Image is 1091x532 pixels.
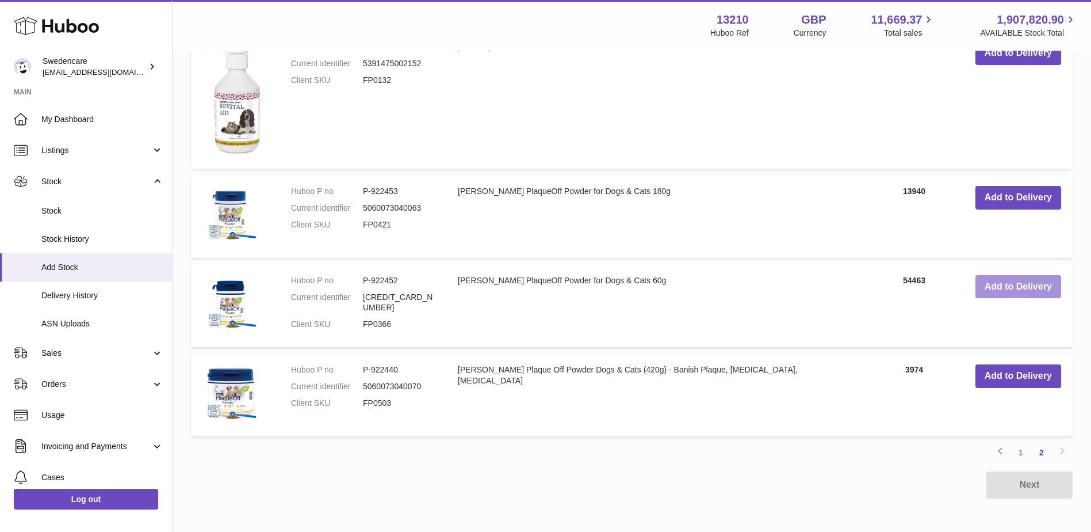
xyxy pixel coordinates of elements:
[446,353,864,436] td: [PERSON_NAME] Plaque Off Powder Dogs & Cats (420g) - Banish Plaque, [MEDICAL_DATA], [MEDICAL_DATA]
[291,381,363,392] dt: Current identifier
[363,398,435,409] dd: FP0503
[975,275,1061,299] button: Add to Delivery
[41,234,163,245] span: Stock History
[363,186,435,197] dd: P-922453
[446,174,864,258] td: [PERSON_NAME] PlaqueOff Powder for Dogs & Cats 180g
[202,41,260,154] img: [FP0132] RevitalAid 250ml
[980,12,1077,39] a: 1,907,820.90 AVAILABLE Stock Total
[41,262,163,273] span: Add Stock
[41,379,151,390] span: Orders
[291,275,363,286] dt: Huboo P no
[871,12,922,28] span: 11,669.37
[41,206,163,216] span: Stock
[717,12,749,28] strong: 13210
[363,364,435,375] dd: P-922440
[801,12,826,28] strong: GBP
[41,176,151,187] span: Stock
[363,219,435,230] dd: FP0421
[864,30,963,169] td: 36
[41,290,163,301] span: Delivery History
[14,489,158,510] a: Log out
[291,219,363,230] dt: Client SKU
[291,364,363,375] dt: Huboo P no
[363,75,435,86] dd: FP0132
[446,264,864,348] td: [PERSON_NAME] PlaqueOff Powder for Dogs & Cats 60g
[14,58,31,75] img: gemma.horsfield@swedencare.co.uk
[363,58,435,69] dd: 5391475002152
[864,353,963,436] td: 3974
[41,114,163,125] span: My Dashboard
[794,28,826,39] div: Currency
[871,12,935,39] a: 11,669.37 Total sales
[864,174,963,258] td: 13940
[291,58,363,69] dt: Current identifier
[1031,442,1052,463] a: 2
[202,364,260,422] img: ProDen Plaque Off Powder Dogs & Cats (420g) - Banish Plaque, Tartar, Bad Breath
[291,75,363,86] dt: Client SKU
[41,410,163,421] span: Usage
[291,186,363,197] dt: Huboo P no
[884,28,935,39] span: Total sales
[975,186,1061,210] button: Add to Delivery
[363,319,435,330] dd: FP0366
[710,28,749,39] div: Huboo Ref
[291,203,363,214] dt: Current identifier
[43,67,169,77] span: [EMAIL_ADDRESS][DOMAIN_NAME]
[202,275,260,333] img: ProDen PlaqueOff Powder for Dogs & Cats 60g
[43,56,146,78] div: Swedencare
[363,203,435,214] dd: 5060073040063
[291,398,363,409] dt: Client SKU
[363,381,435,392] dd: 5060073040070
[980,28,1077,39] span: AVAILABLE Stock Total
[864,264,963,348] td: 54463
[41,318,163,329] span: ASN Uploads
[446,30,864,169] td: [FP0132] RevitalAid 250ml
[1010,442,1031,463] a: 1
[41,348,151,359] span: Sales
[41,472,163,483] span: Cases
[291,319,363,330] dt: Client SKU
[363,292,435,314] dd: [CREDIT_CARD_NUMBER]
[291,292,363,314] dt: Current identifier
[975,41,1061,65] button: Add to Delivery
[41,145,151,156] span: Listings
[997,12,1064,28] span: 1,907,820.90
[975,364,1061,388] button: Add to Delivery
[363,275,435,286] dd: P-922452
[41,441,151,452] span: Invoicing and Payments
[202,186,260,244] img: ProDen PlaqueOff Powder for Dogs & Cats 180g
